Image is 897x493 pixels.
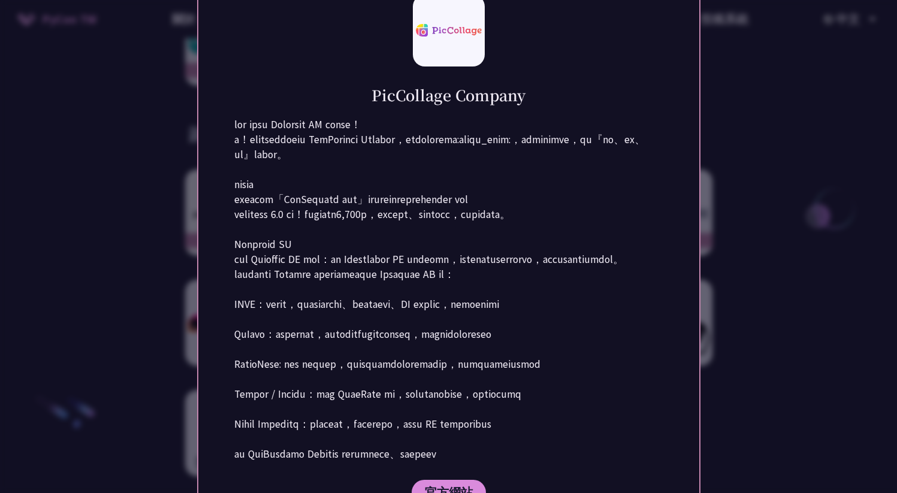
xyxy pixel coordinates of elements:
img: photo [416,24,482,36]
p: lor ipsu Dolorsit AM conse！ a！elitseddoeiu TemPorinci Utlabor，etdolorema:aliqu_enim:，adminimve，qu... [234,117,663,462]
h1: PicCollage Company [372,84,525,105]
